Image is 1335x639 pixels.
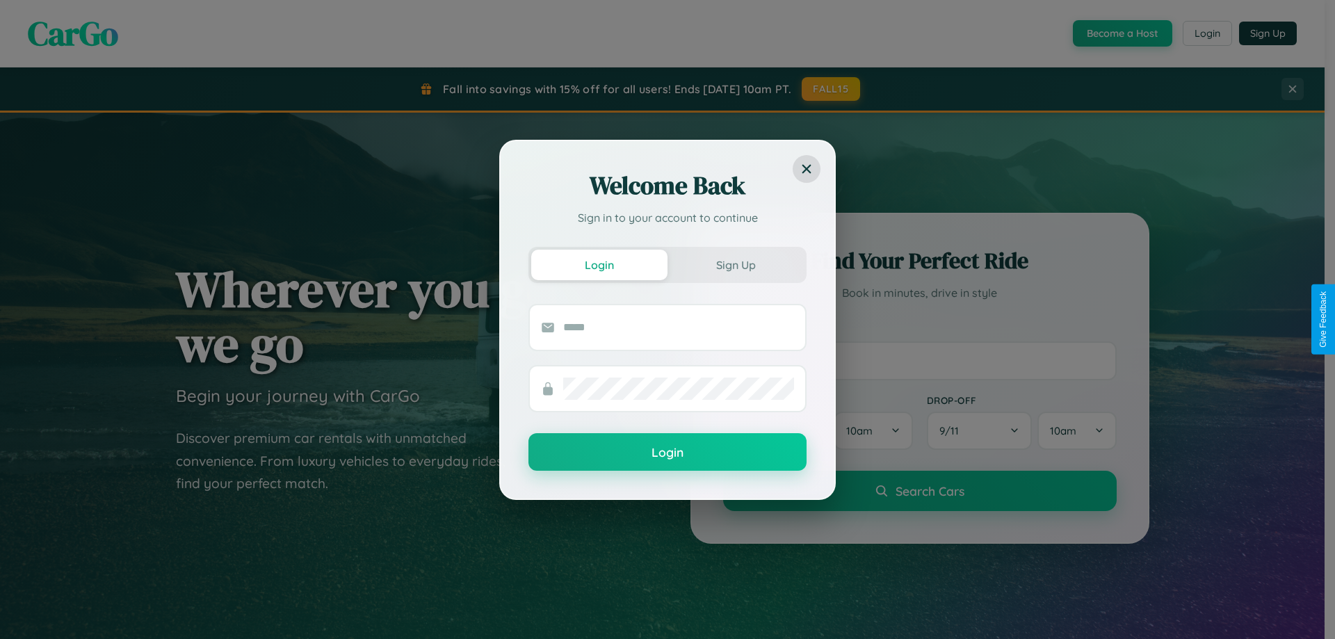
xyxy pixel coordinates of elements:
[531,250,667,280] button: Login
[1318,291,1328,348] div: Give Feedback
[667,250,804,280] button: Sign Up
[528,209,807,226] p: Sign in to your account to continue
[528,433,807,471] button: Login
[528,169,807,202] h2: Welcome Back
